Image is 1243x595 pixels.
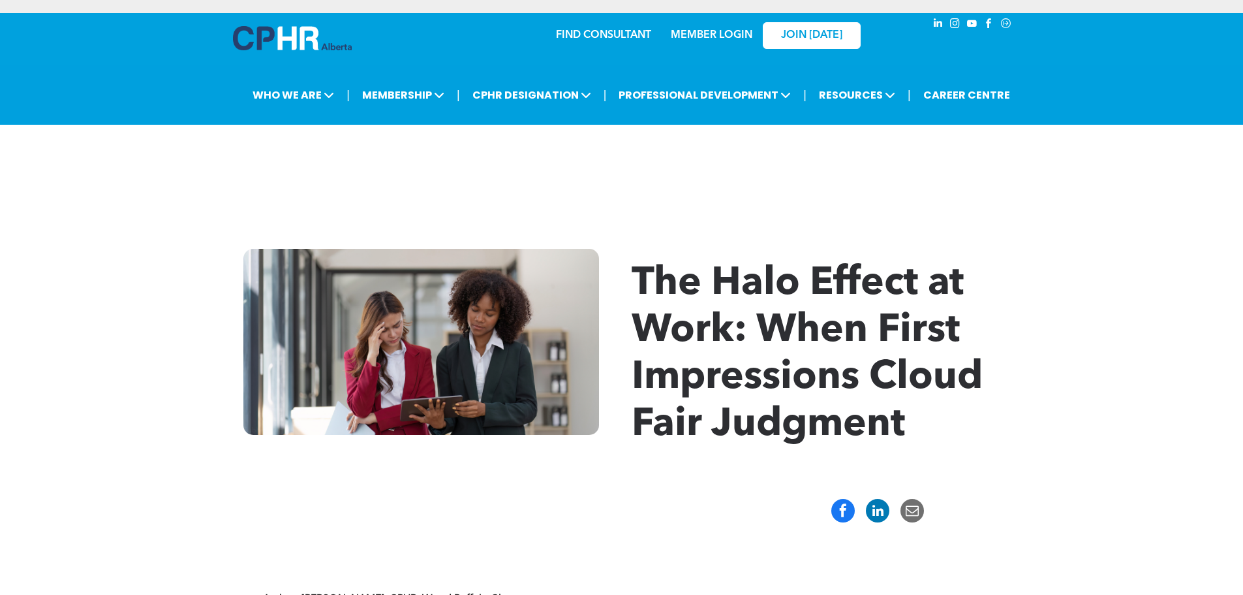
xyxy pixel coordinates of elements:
[965,16,979,34] a: youtube
[908,82,911,108] li: |
[615,83,795,107] span: PROFESSIONAL DEVELOPMENT
[249,83,338,107] span: WHO WE ARE
[358,83,448,107] span: MEMBERSHIP
[233,26,352,50] img: A blue and white logo for cp alberta
[763,22,861,49] a: JOIN [DATE]
[982,16,996,34] a: facebook
[931,16,945,34] a: linkedin
[346,82,350,108] li: |
[999,16,1013,34] a: Social network
[815,83,899,107] span: RESOURCES
[919,83,1014,107] a: CAREER CENTRE
[556,30,651,40] a: FIND CONSULTANT
[457,82,460,108] li: |
[803,82,806,108] li: |
[671,30,752,40] a: MEMBER LOGIN
[948,16,962,34] a: instagram
[604,82,607,108] li: |
[781,29,842,42] span: JOIN [DATE]
[632,265,983,445] span: The Halo Effect at Work: When First Impressions Cloud Fair Judgment
[468,83,595,107] span: CPHR DESIGNATION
